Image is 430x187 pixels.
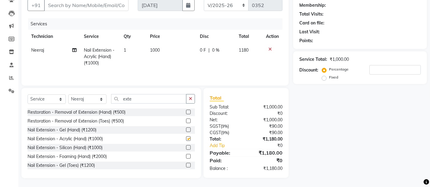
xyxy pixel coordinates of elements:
[246,149,287,156] div: ₹1,180.00
[205,149,246,156] div: Payable:
[147,30,196,43] th: Price
[28,145,103,151] div: Nail Extension - Silicon (Hand) (₹1000)
[246,136,287,142] div: ₹1,180.00
[246,157,287,164] div: ₹0
[210,130,221,135] span: CGST
[246,165,287,172] div: ₹1,180.00
[80,30,120,43] th: Service
[28,127,96,133] div: Nail Extension - Gel (Hand) (₹1200)
[150,47,160,53] span: 1000
[205,130,246,136] div: ( )
[205,117,246,123] div: Net:
[210,123,221,129] span: SGST
[246,104,287,110] div: ₹1,000.00
[205,136,246,142] div: Total:
[262,30,282,43] th: Action
[210,95,224,101] span: Total
[28,30,80,43] th: Technician
[205,104,246,110] div: Sub Total:
[28,18,287,30] div: Services
[205,142,253,149] a: Add Tip
[200,47,206,53] span: 0 F
[120,30,146,43] th: Qty
[330,56,349,63] div: ₹1,000.00
[205,157,246,164] div: Paid:
[84,47,114,66] span: Nail Extension - Acrylic (Hand) (₹1000)
[28,136,103,142] div: Nail Extension - Acrylic (Hand) (₹1000)
[28,118,124,124] div: Restoration - Removal of Extension (Toes) (₹500)
[246,130,287,136] div: ₹90.00
[329,75,338,80] label: Fixed
[299,56,327,63] div: Service Total:
[28,153,107,160] div: Nail Extension - Foaming (Hand) (₹2000)
[205,110,246,117] div: Discount:
[235,30,262,43] th: Total
[31,47,44,53] span: Neeraj
[299,38,313,44] div: Points:
[299,11,323,17] div: Total Visits:
[208,47,210,53] span: |
[28,162,95,169] div: Nail Extension - Gel (Toes) (₹1200)
[299,29,320,35] div: Last Visit:
[111,94,186,104] input: Search or Scan
[28,109,125,116] div: Restoration - Removal of Extension (Hand) (₹500)
[253,142,287,149] div: ₹0
[299,67,318,73] div: Discount:
[205,123,246,130] div: ( )
[196,30,235,43] th: Disc
[299,2,326,9] div: Membership:
[246,110,287,117] div: ₹0
[299,20,324,26] div: Card on file:
[246,123,287,130] div: ₹90.00
[205,165,246,172] div: Balance :
[222,124,228,129] span: 9%
[329,67,349,72] label: Percentage
[239,47,249,53] span: 1180
[212,47,219,53] span: 0 %
[246,117,287,123] div: ₹1,000.00
[124,47,126,53] span: 1
[222,130,228,135] span: 9%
